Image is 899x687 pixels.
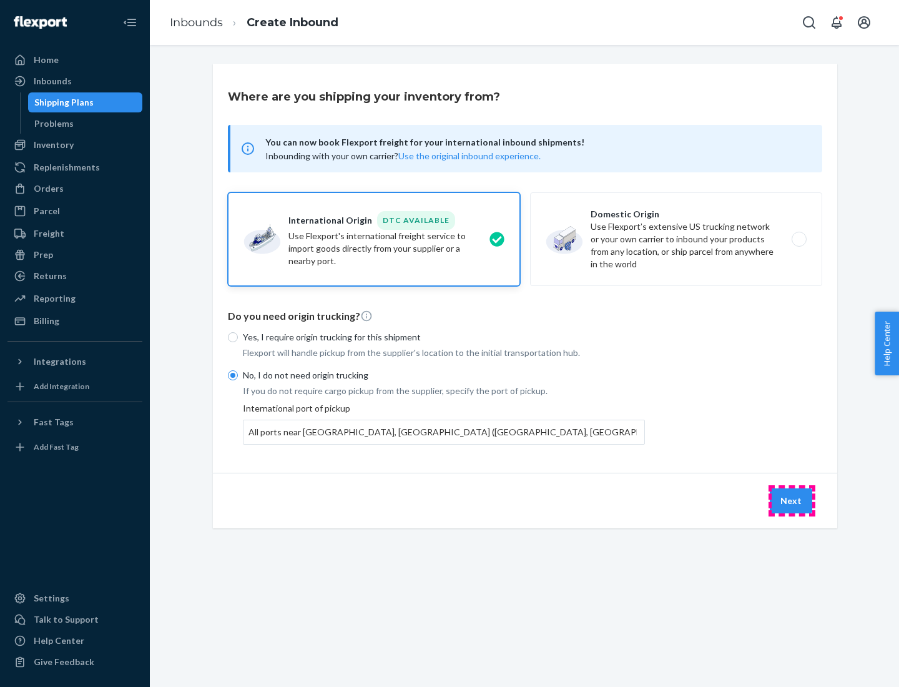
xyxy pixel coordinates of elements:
[875,312,899,375] button: Help Center
[7,311,142,331] a: Billing
[228,370,238,380] input: No, I do not need origin trucking
[243,331,645,343] p: Yes, I require origin trucking for this shipment
[7,266,142,286] a: Returns
[34,355,86,368] div: Integrations
[7,588,142,608] a: Settings
[34,381,89,392] div: Add Integration
[7,652,142,672] button: Give Feedback
[228,89,500,105] h3: Where are you shipping your inventory from?
[265,151,541,161] span: Inbounding with your own carrier?
[7,201,142,221] a: Parcel
[7,135,142,155] a: Inventory
[34,117,74,130] div: Problems
[243,385,645,397] p: If you do not require cargo pickup from the supplier, specify the port of pickup.
[34,613,99,626] div: Talk to Support
[117,10,142,35] button: Close Navigation
[7,610,142,630] a: Talk to Support
[34,656,94,668] div: Give Feedback
[34,249,53,261] div: Prep
[7,224,142,244] a: Freight
[7,71,142,91] a: Inbounds
[28,114,143,134] a: Problems
[247,16,338,29] a: Create Inbound
[852,10,877,35] button: Open account menu
[265,135,807,150] span: You can now book Flexport freight for your international inbound shipments!
[34,182,64,195] div: Orders
[7,289,142,309] a: Reporting
[34,315,59,327] div: Billing
[770,488,812,513] button: Next
[7,179,142,199] a: Orders
[7,631,142,651] a: Help Center
[34,96,94,109] div: Shipping Plans
[160,4,348,41] ol: breadcrumbs
[824,10,849,35] button: Open notifications
[34,139,74,151] div: Inventory
[34,75,72,87] div: Inbounds
[398,150,541,162] button: Use the original inbound experience.
[228,332,238,342] input: Yes, I require origin trucking for this shipment
[34,54,59,66] div: Home
[797,10,822,35] button: Open Search Box
[7,245,142,265] a: Prep
[34,227,64,240] div: Freight
[14,16,67,29] img: Flexport logo
[34,161,100,174] div: Replenishments
[34,635,84,647] div: Help Center
[243,369,645,382] p: No, I do not need origin trucking
[243,402,645,445] div: International port of pickup
[7,352,142,372] button: Integrations
[34,292,76,305] div: Reporting
[7,412,142,432] button: Fast Tags
[28,92,143,112] a: Shipping Plans
[34,270,67,282] div: Returns
[34,416,74,428] div: Fast Tags
[34,442,79,452] div: Add Fast Tag
[7,377,142,397] a: Add Integration
[7,50,142,70] a: Home
[7,157,142,177] a: Replenishments
[7,437,142,457] a: Add Fast Tag
[243,347,645,359] p: Flexport will handle pickup from the supplier's location to the initial transportation hub.
[170,16,223,29] a: Inbounds
[34,592,69,605] div: Settings
[34,205,60,217] div: Parcel
[228,309,822,324] p: Do you need origin trucking?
